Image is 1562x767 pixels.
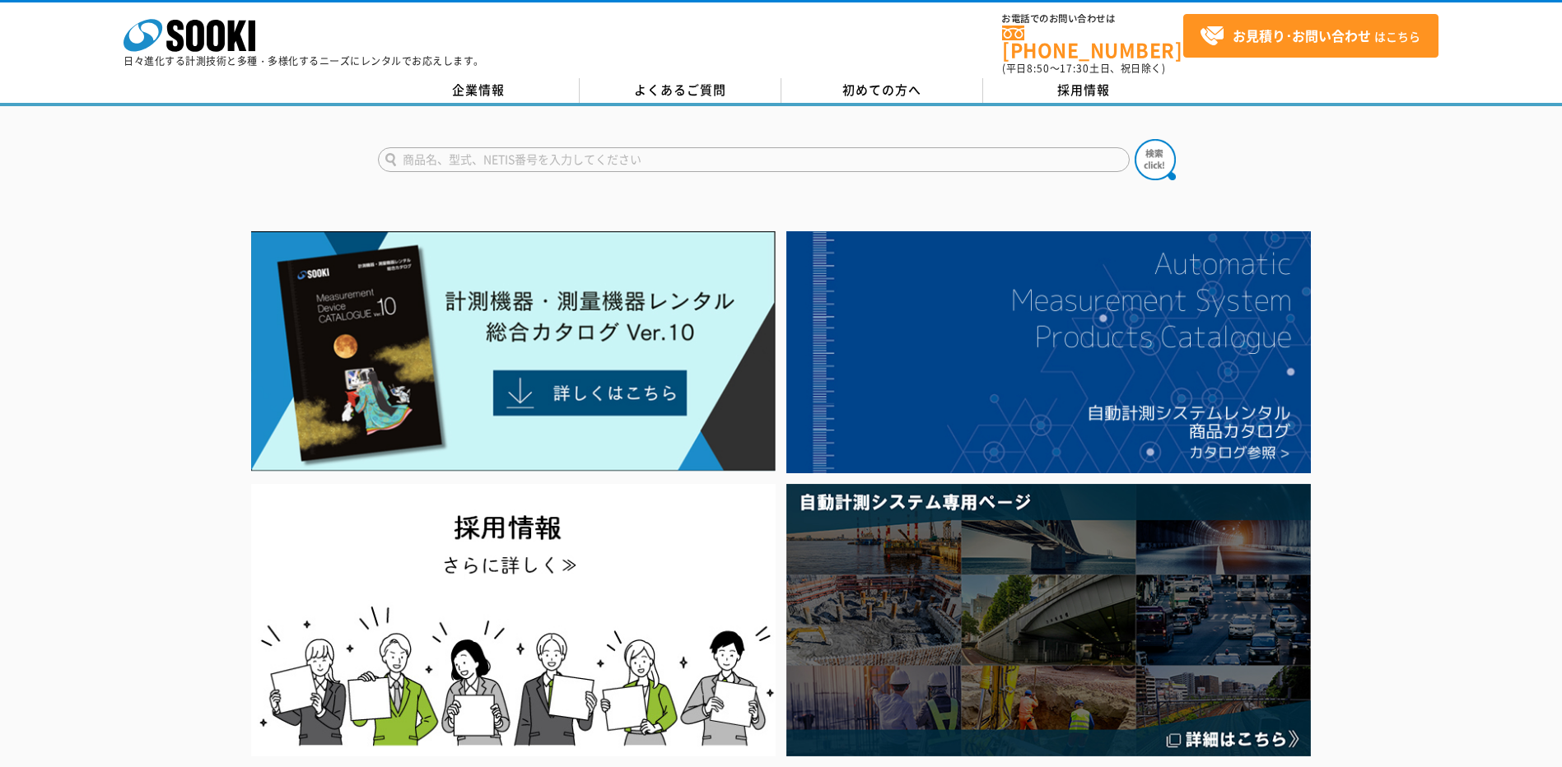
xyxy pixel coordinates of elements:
[781,78,983,103] a: 初めての方へ
[124,56,484,66] p: 日々進化する計測技術と多種・多様化するニーズにレンタルでお応えします。
[580,78,781,103] a: よくあるご質問
[1027,61,1050,76] span: 8:50
[1233,26,1371,45] strong: お見積り･お問い合わせ
[378,147,1130,172] input: 商品名、型式、NETIS番号を入力してください
[983,78,1185,103] a: 採用情報
[251,231,776,472] img: Catalog Ver10
[1002,61,1165,76] span: (平日 ～ 土日、祝日除く)
[842,81,921,99] span: 初めての方へ
[1060,61,1089,76] span: 17:30
[1200,24,1420,49] span: はこちら
[1002,14,1183,24] span: お電話でのお問い合わせは
[786,231,1311,473] img: 自動計測システムカタログ
[1183,14,1438,58] a: お見積り･お問い合わせはこちら
[1135,139,1176,180] img: btn_search.png
[251,484,776,756] img: SOOKI recruit
[1002,26,1183,59] a: [PHONE_NUMBER]
[378,78,580,103] a: 企業情報
[786,484,1311,756] img: 自動計測システム専用ページ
